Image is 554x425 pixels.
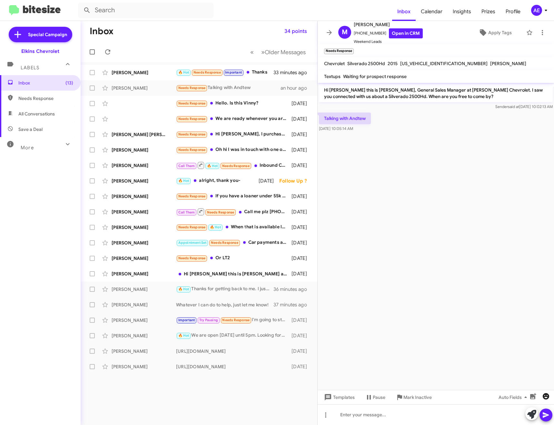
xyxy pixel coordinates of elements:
[18,126,43,133] span: Save a Deal
[290,193,312,200] div: [DATE]
[65,80,73,86] span: (13)
[222,318,250,322] span: Needs Response
[112,301,176,308] div: [PERSON_NAME]
[112,317,176,323] div: [PERSON_NAME]
[112,286,176,292] div: [PERSON_NAME]
[178,287,189,291] span: 🔥 Hot
[178,148,206,152] span: Needs Response
[112,209,176,215] div: [PERSON_NAME]
[290,240,312,246] div: [DATE]
[176,115,290,123] div: We are ready whenever you are !!
[261,48,265,56] span: »
[279,25,312,37] button: 34 points
[448,2,476,21] a: Insights
[222,164,250,168] span: Needs Response
[290,147,312,153] div: [DATE]
[178,101,206,105] span: Needs Response
[354,28,423,38] span: [PHONE_NUMBER]
[290,255,312,262] div: [DATE]
[247,45,310,59] nav: Page navigation example
[18,80,73,86] span: Inbox
[178,117,206,121] span: Needs Response
[176,193,290,200] div: If you have a loaner under 55k MSRP and are willing to match the deal I sent over, we can talk. O...
[500,2,526,21] a: Profile
[290,317,312,323] div: [DATE]
[21,48,59,54] div: Elkins Chevrolet
[324,61,345,66] span: Chevrolet
[508,104,519,109] span: said at
[354,38,423,45] span: Weekend Leads
[392,2,416,21] span: Inbox
[319,113,371,124] p: Talking with Andtew
[199,318,218,322] span: Try Pausing
[343,74,407,79] span: Waiting for prospect response
[176,100,290,107] div: Hello. Is this Vinny?
[112,85,176,91] div: [PERSON_NAME]
[176,177,259,184] div: alright, thank you-
[178,70,189,74] span: 🔥 Hot
[176,348,290,354] div: [URL][DOMAIN_NAME]
[531,5,542,16] div: AE
[273,69,312,76] div: 33 minutes ago
[476,2,500,21] a: Prizes
[290,332,312,339] div: [DATE]
[176,84,281,92] div: Talking with Andtew
[112,363,176,370] div: [PERSON_NAME]
[178,86,206,90] span: Needs Response
[176,208,290,216] div: Call me plz [PHONE_NUMBER]
[259,178,279,184] div: [DATE]
[178,210,195,214] span: Call Them
[389,28,423,38] a: Open in CRM
[178,194,206,198] span: Needs Response
[290,100,312,107] div: [DATE]
[324,48,354,54] small: Needs Response
[416,2,448,21] a: Calendar
[281,85,312,91] div: an hour ago
[373,391,385,403] span: Pause
[112,147,176,153] div: [PERSON_NAME]
[112,332,176,339] div: [PERSON_NAME]
[467,27,523,38] button: Apply Tags
[176,271,290,277] div: Hi [PERSON_NAME] this is [PERSON_NAME] at [PERSON_NAME] Chevrolet. Just wanted to follow up and m...
[403,391,432,403] span: Mark Inactive
[207,164,218,168] span: 🔥 Hot
[360,391,391,403] button: Pause
[290,116,312,122] div: [DATE]
[319,126,353,131] span: [DATE] 10:05:14 AM
[290,271,312,277] div: [DATE]
[176,146,290,153] div: Oh hi I was in touch with one of your team he said he'll let me know when the cheaper model exuin...
[112,162,176,169] div: [PERSON_NAME]
[284,25,307,37] span: 34 points
[112,131,176,138] div: [PERSON_NAME] [PERSON_NAME]
[207,210,234,214] span: Needs Response
[210,225,221,229] span: 🔥 Hot
[178,241,207,245] span: Appointment Set
[257,45,310,59] button: Next
[342,27,348,37] span: M
[400,61,488,66] span: [US_VEHICLE_IDENTIFICATION_NUMBER]
[324,74,341,79] span: Textups
[176,239,290,246] div: Car payments are outrageously high and I'm not interested in high car payments because I have bad...
[78,3,213,18] input: Search
[488,27,512,38] span: Apply Tags
[246,45,258,59] button: Previous
[178,179,189,183] span: 🔥 Hot
[176,301,273,308] div: Whatever I can do to help, just let me know!
[112,178,176,184] div: [PERSON_NAME]
[391,391,437,403] button: Mark Inactive
[265,49,306,56] span: Older Messages
[176,131,290,138] div: Hi [PERSON_NAME], I purchased one from another dealership. The day I reached out to inquire about...
[499,391,529,403] span: Auto Fields
[290,224,312,231] div: [DATE]
[90,26,114,36] h1: Inbox
[112,255,176,262] div: [PERSON_NAME]
[290,348,312,354] div: [DATE]
[9,27,72,42] a: Special Campaign
[526,5,547,16] button: AE
[18,95,73,102] span: Needs Response
[176,332,290,339] div: We are open [DATE] until 5pm. Looking forward to seeing your Ford.
[225,70,242,74] span: Important
[176,316,290,324] div: I'm going to stop up around 1:30-2 and take a look in person. If we can make a deal, will I be ab...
